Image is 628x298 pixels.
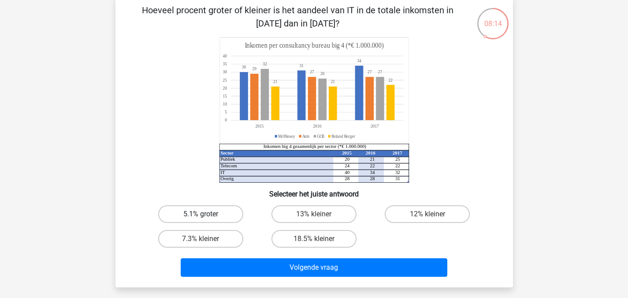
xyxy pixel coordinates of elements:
tspan: Arm [302,133,309,139]
label: 13% kleiner [271,205,357,223]
tspan: 28 [370,176,375,181]
tspan: Overig [220,176,234,181]
tspan: 35 [223,61,227,67]
tspan: 30 [223,69,227,75]
tspan: 22 [395,163,400,168]
tspan: 34 [370,170,375,175]
tspan: 28 [345,176,349,181]
tspan: 40 [223,53,227,59]
label: 12% kleiner [385,205,470,223]
tspan: 2727 [310,69,372,75]
tspan: 2121 [273,79,334,84]
tspan: 22 [370,163,375,168]
tspan: Sector [220,150,234,155]
h6: Selecteer het juiste antwoord [130,183,499,198]
tspan: Boland Rerger [331,133,356,139]
tspan: 10 [223,102,227,107]
tspan: Telecom [220,163,237,168]
tspan: 34 [357,58,361,64]
label: 18.5% kleiner [271,230,357,248]
tspan: 26 [320,71,324,76]
tspan: 21 [370,156,375,162]
tspan: 27 [378,69,382,75]
tspan: 30 [242,64,246,70]
tspan: 0 [225,117,227,123]
tspan: Inkomen per consultancy bureau big 4 (*€ 1.000.000) [245,41,383,50]
tspan: 25 [223,77,227,83]
tspan: 2015 [342,150,352,155]
tspan: 40 [345,170,349,175]
tspan: 22 [388,77,392,83]
div: 08:14 [476,7,509,29]
tspan: 29 [252,66,256,72]
tspan: 2017 [392,150,402,155]
tspan: McFlinsey [278,133,295,139]
tspan: 20 [345,156,349,162]
button: Volgende vraag [181,258,447,277]
tspan: 31 [395,176,400,181]
tspan: 2016 [365,150,375,155]
tspan: 201520162017 [255,124,379,129]
tspan: 25 [395,156,400,162]
tspan: 32 [263,61,267,67]
label: 5.1% groter [158,205,243,223]
label: 7.3% kleiner [158,230,243,248]
tspan: 32 [395,170,400,175]
tspan: Inkomen big 4 gezamenlijk per sector (*€ 1.000.000) [263,143,366,149]
tspan: 31 [299,63,304,68]
tspan: 15 [223,94,227,99]
tspan: IT [220,170,225,175]
tspan: 5 [225,109,227,115]
tspan: Publiek [220,156,235,162]
tspan: GCB [317,133,325,139]
p: Hoeveel procent groter of kleiner is het aandeel van IT in de totale inkomsten in [DATE] dan in [... [130,4,466,30]
tspan: 24 [345,163,349,168]
tspan: 20 [223,85,227,91]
